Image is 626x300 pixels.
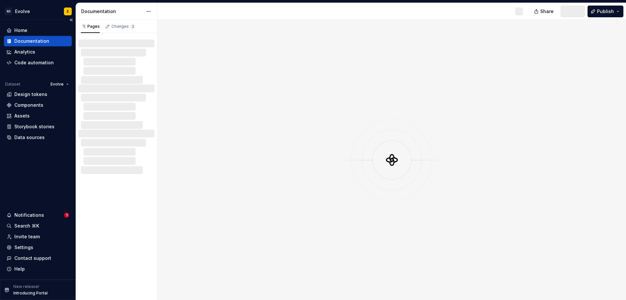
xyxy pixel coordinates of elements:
[14,212,44,218] div: Notifications
[14,134,45,141] div: Data sources
[4,253,72,263] button: Contact support
[540,8,554,15] span: Share
[4,57,72,68] a: Code automation
[81,8,143,15] div: Documentation
[4,47,72,57] a: Analytics
[588,6,623,17] button: Publish
[14,223,39,229] div: Search ⌘K
[67,9,69,14] div: E
[4,25,72,36] a: Home
[4,89,72,100] a: Design tokens
[14,266,25,272] div: Help
[4,100,72,110] a: Components
[531,6,558,17] button: Share
[81,24,100,29] div: Pages
[14,49,35,55] div: Analytics
[112,24,135,29] div: Changes
[14,102,43,108] div: Components
[4,242,72,253] a: Settings
[4,264,72,274] button: Help
[14,27,27,34] div: Home
[51,82,64,87] span: Evolve
[14,38,49,44] div: Documentation
[5,8,12,15] div: SD
[48,80,72,89] button: Evolve
[14,123,54,130] div: Storybook stories
[13,291,48,296] p: Introducing Portal
[5,82,20,87] div: Dataset
[4,210,72,220] button: Notifications1
[1,4,74,18] button: SDEvolveE
[4,36,72,46] a: Documentation
[4,121,72,132] a: Storybook stories
[4,111,72,121] a: Assets
[67,15,76,24] button: Collapse sidebar
[13,284,39,289] p: New release!
[64,213,69,218] span: 1
[4,221,72,231] button: Search ⌘K
[15,8,30,15] div: Evolve
[14,233,40,240] div: Invite team
[597,8,614,15] span: Publish
[4,132,72,143] a: Data sources
[14,244,33,251] div: Settings
[14,255,51,261] div: Contact support
[130,24,135,29] span: 2
[14,113,30,119] div: Assets
[4,231,72,242] a: Invite team
[14,91,47,98] div: Design tokens
[14,59,54,66] div: Code automation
